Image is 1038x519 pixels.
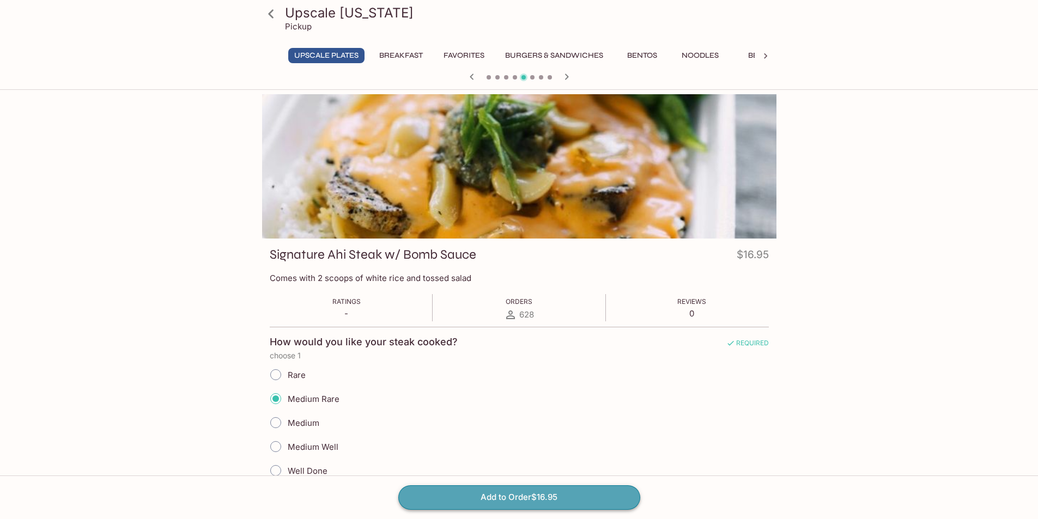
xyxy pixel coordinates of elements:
[270,336,458,348] h4: How would you like your steak cooked?
[737,246,769,267] h4: $16.95
[270,273,769,283] p: Comes with 2 scoops of white rice and tossed salad
[332,308,361,319] p: -
[270,246,476,263] h3: Signature Ahi Steak w/ Bomb Sauce
[677,308,706,319] p: 0
[438,48,490,63] button: Favorites
[676,48,725,63] button: Noodles
[270,351,769,360] p: choose 1
[288,466,327,476] span: Well Done
[726,339,769,351] span: REQUIRED
[373,48,429,63] button: Breakfast
[285,4,772,21] h3: Upscale [US_STATE]
[499,48,609,63] button: Burgers & Sandwiches
[288,48,365,63] button: UPSCALE Plates
[506,297,532,306] span: Orders
[398,485,640,509] button: Add to Order$16.95
[733,48,782,63] button: Beef
[288,370,306,380] span: Rare
[677,297,706,306] span: Reviews
[519,309,534,320] span: 628
[262,94,776,239] div: Signature Ahi Steak w/ Bomb Sauce
[285,21,312,32] p: Pickup
[288,394,339,404] span: Medium Rare
[332,297,361,306] span: Ratings
[618,48,667,63] button: Bentos
[288,442,338,452] span: Medium Well
[288,418,319,428] span: Medium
